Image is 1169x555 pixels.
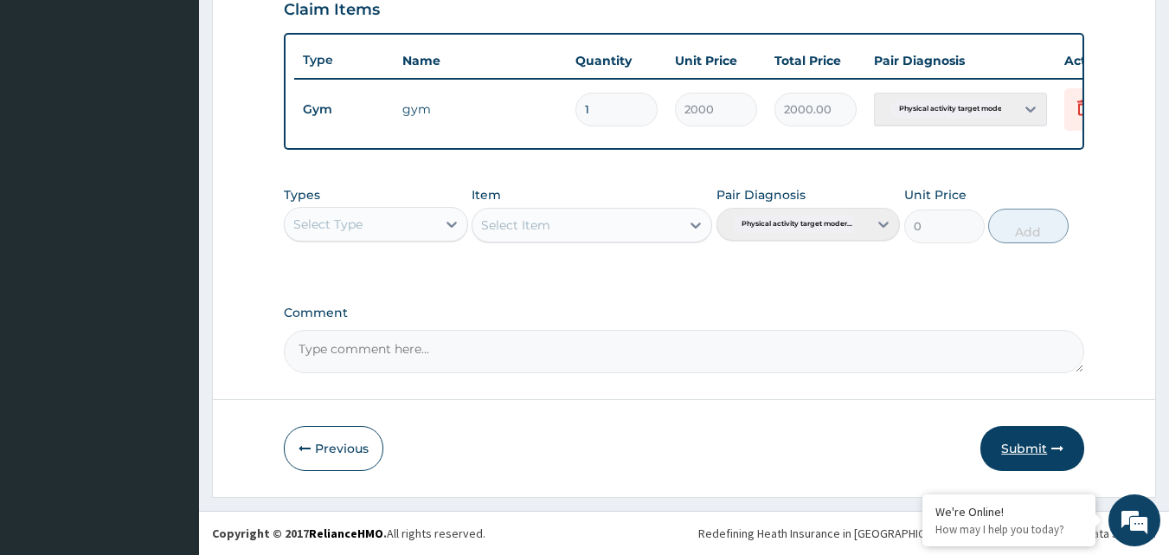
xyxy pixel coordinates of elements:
[294,44,394,76] th: Type
[472,186,501,203] label: Item
[1056,43,1142,78] th: Actions
[284,188,320,203] label: Types
[294,94,394,126] td: Gym
[935,522,1082,537] p: How may I help you today?
[567,43,666,78] th: Quantity
[90,97,291,119] div: Chat with us now
[284,306,1085,320] label: Comment
[935,504,1082,520] div: We're Online!
[865,43,1056,78] th: Pair Diagnosis
[284,426,383,471] button: Previous
[698,525,1156,542] div: Redefining Heath Insurance in [GEOGRAPHIC_DATA] using Telemedicine and Data Science!
[199,511,1169,555] footer: All rights reserved.
[293,216,363,233] div: Select Type
[766,43,865,78] th: Total Price
[9,371,330,431] textarea: Type your message and hit 'Enter'
[394,43,567,78] th: Name
[988,209,1069,243] button: Add
[284,1,380,20] h3: Claim Items
[716,186,806,203] label: Pair Diagnosis
[394,92,567,126] td: gym
[212,526,387,541] strong: Copyright © 2017 .
[284,9,325,50] div: Minimize live chat window
[666,43,766,78] th: Unit Price
[309,526,383,541] a: RelianceHMO
[904,186,967,203] label: Unit Price
[100,167,239,342] span: We're online!
[32,87,70,130] img: d_794563401_company_1708531726252_794563401
[980,426,1084,471] button: Submit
